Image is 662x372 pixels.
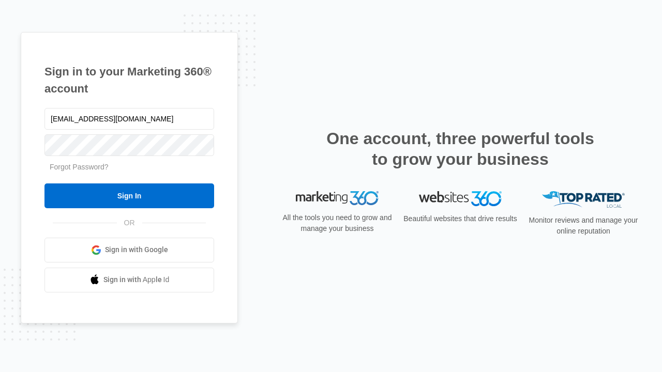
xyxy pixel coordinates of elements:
[296,191,379,206] img: Marketing 360
[44,108,214,130] input: Email
[44,268,214,292] a: Sign in with Apple Id
[44,183,214,208] input: Sign In
[279,212,395,234] p: All the tools you need to grow and manage your business
[50,163,109,171] a: Forgot Password?
[105,244,168,255] span: Sign in with Google
[402,213,518,224] p: Beautiful websites that drive results
[419,191,502,206] img: Websites 360
[525,215,641,237] p: Monitor reviews and manage your online reputation
[323,128,597,169] h2: One account, three powerful tools to grow your business
[542,191,625,208] img: Top Rated Local
[44,63,214,97] h1: Sign in to your Marketing 360® account
[103,274,170,285] span: Sign in with Apple Id
[117,218,142,228] span: OR
[44,238,214,262] a: Sign in with Google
